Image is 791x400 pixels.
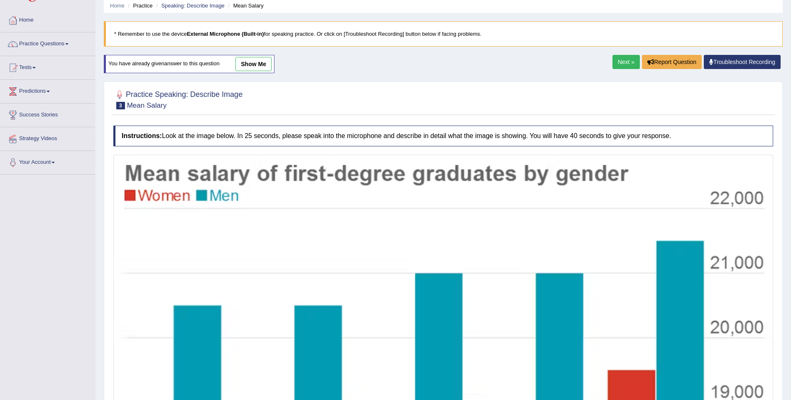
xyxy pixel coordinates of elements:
a: Your Account [0,151,95,172]
a: show me [235,57,272,71]
a: Home [0,9,95,30]
a: Tests [0,56,95,77]
a: Home [110,2,125,9]
span: 3 [116,102,125,109]
a: Predictions [0,80,95,101]
blockquote: * Remember to use the device for speaking practice. Or click on [Troubleshoot Recording] button b... [104,21,783,47]
b: Instructions: [122,132,162,139]
h2: Practice Speaking: Describe Image [113,89,242,109]
li: Mean Salary [226,2,263,10]
div: You have already given answer to this question [104,55,274,73]
button: Report Question [642,55,702,69]
a: Strategy Videos [0,127,95,148]
a: Troubleshoot Recording [704,55,781,69]
b: External Microphone (Built-in) [187,31,264,37]
a: Next » [612,55,640,69]
small: Mean Salary [127,101,167,109]
li: Practice [126,2,152,10]
a: Speaking: Describe Image [161,2,224,9]
a: Practice Questions [0,32,95,53]
a: Success Stories [0,104,95,124]
h4: Look at the image below. In 25 seconds, please speak into the microphone and describe in detail w... [113,126,773,146]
